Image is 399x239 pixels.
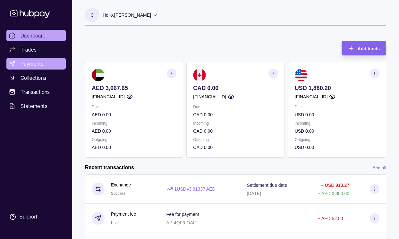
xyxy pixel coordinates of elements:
[358,46,380,51] span: Add funds
[92,103,176,111] p: Due
[166,220,197,225] p: AP-4QF6-OAI2
[92,111,176,118] p: AED 0.00
[111,191,125,196] span: Success
[21,88,50,96] span: Transactions
[6,210,66,224] a: Support
[21,46,37,54] span: Trades
[295,111,379,118] p: USD 0.00
[295,93,328,100] p: [FINANCIAL_ID]
[21,74,46,82] span: Collections
[21,32,46,39] span: Dashboard
[92,69,105,81] img: ae
[92,136,176,143] p: Outgoing
[295,103,379,111] p: Due
[193,93,226,100] p: [FINANCIAL_ID]
[6,72,66,84] a: Collections
[193,128,278,135] p: CAD 0.00
[295,144,379,151] p: USD 0.00
[295,128,379,135] p: USD 0.00
[92,128,176,135] p: AED 0.00
[321,183,349,188] p: − USD 913.27
[21,60,44,68] span: Payments
[6,44,66,55] a: Trades
[166,212,199,217] p: Fee for payment
[295,120,379,127] p: Incoming
[111,181,131,188] p: Exchange
[295,85,379,92] p: USD 1,880.20
[318,191,349,196] p: + AED 3,300.00
[21,102,47,110] span: Statements
[92,144,176,151] p: AED 0.00
[6,86,66,98] a: Transactions
[193,136,278,143] p: Outgoing
[247,191,261,196] p: [DATE]
[111,210,136,218] p: Payment fee
[6,58,66,70] a: Payments
[85,164,134,171] h2: Recent transactions
[247,183,287,188] p: Settlement due date
[6,100,66,112] a: Statements
[103,12,151,19] p: Hello, [PERSON_NAME]
[342,41,386,55] button: Add funds
[318,216,343,221] p: − AED 52.50
[92,93,125,100] p: [FINANCIAL_ID]
[19,213,37,220] div: Support
[174,185,216,193] p: 1 USD = 3.61337 AED
[372,164,386,171] a: See all
[193,120,278,127] p: Incoming
[90,12,94,19] p: C
[92,120,176,127] p: Incoming
[193,69,206,81] img: ca
[193,144,278,151] p: CAD 0.00
[193,85,278,92] p: CAD 0.00
[295,69,308,81] img: us
[193,103,278,111] p: Due
[6,30,66,41] a: Dashboard
[295,136,379,143] p: Outgoing
[111,220,119,225] span: Paid
[92,85,176,92] p: AED 3,667.65
[193,111,278,118] p: CAD 0.00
